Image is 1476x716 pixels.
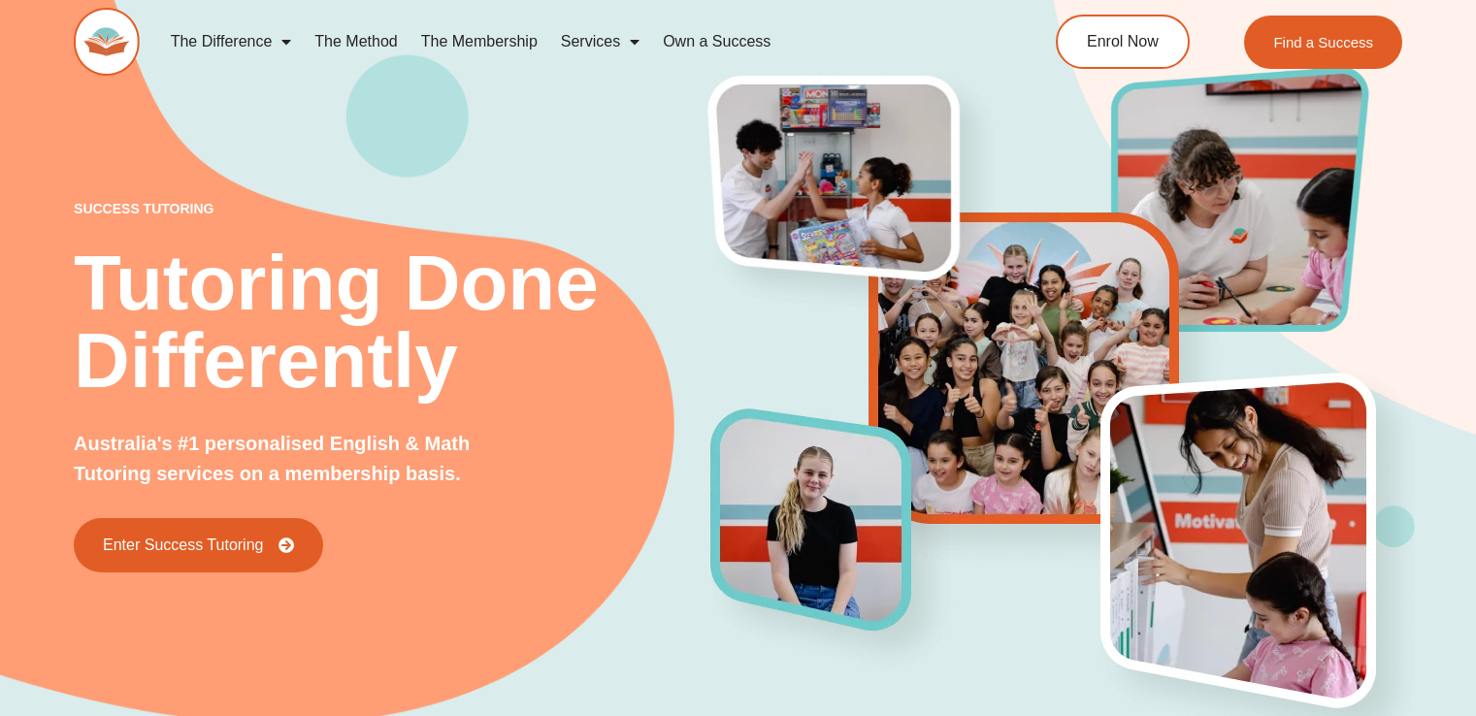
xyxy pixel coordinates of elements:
p: Australia's #1 personalised English & Math Tutoring services on a membership basis. [74,429,540,489]
p: success tutoring [74,202,711,215]
a: Enter Success Tutoring [74,518,323,572]
span: Enter Success Tutoring [103,537,263,553]
span: Find a Success [1273,35,1373,49]
a: The Difference [159,19,304,64]
a: The Membership [410,19,549,64]
nav: Menu [159,19,980,64]
a: Own a Success [651,19,782,64]
a: Services [549,19,651,64]
a: Find a Success [1244,16,1402,69]
span: Enrol Now [1087,34,1159,49]
a: The Method [303,19,409,64]
h2: Tutoring Done Differently [74,244,711,400]
a: Enrol Now [1056,15,1190,69]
